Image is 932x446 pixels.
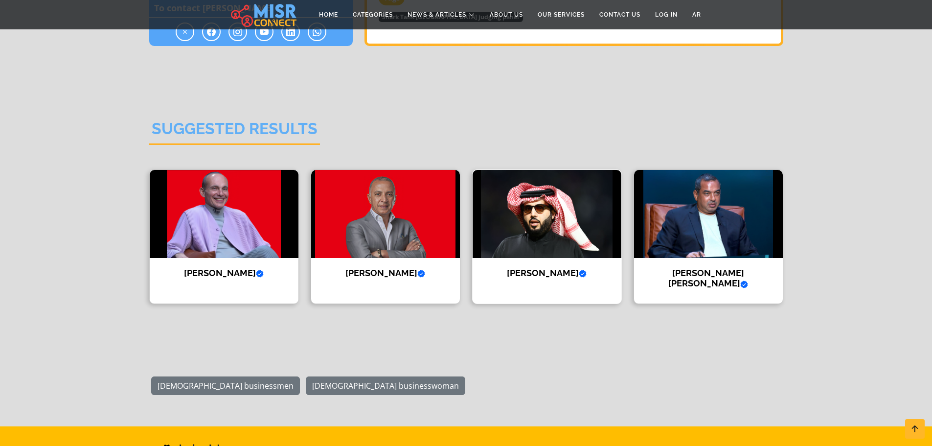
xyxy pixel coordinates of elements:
[480,268,614,279] h4: [PERSON_NAME]
[530,5,592,24] a: Our Services
[151,376,300,395] a: [DEMOGRAPHIC_DATA] businessmen
[634,170,783,258] img: Mohamed Ismail Mansour
[149,119,320,144] h2: Suggested Results
[641,268,775,289] h4: [PERSON_NAME] [PERSON_NAME]
[306,376,465,395] a: [DEMOGRAPHIC_DATA] businesswoman
[648,5,685,24] a: Log in
[157,268,291,279] h4: [PERSON_NAME]
[417,270,425,278] svg: Verified account
[150,170,298,258] img: Mohamed Farouk
[312,5,345,24] a: Home
[345,5,400,24] a: Categories
[311,170,460,258] img: Ahmed El Sewedy
[256,270,264,278] svg: Verified account
[740,281,748,288] svg: Verified account
[400,5,482,24] a: News & Articles
[408,10,466,19] span: News & Articles
[685,5,708,24] a: AR
[231,2,296,27] img: main.misr_connect
[466,169,628,304] a: Turki Al Sheikh [PERSON_NAME]
[318,268,453,279] h4: [PERSON_NAME]
[305,169,466,304] a: Ahmed El Sewedy [PERSON_NAME]
[628,169,789,304] a: Mohamed Ismail Mansour [PERSON_NAME] [PERSON_NAME]
[482,5,530,24] a: About Us
[592,5,648,24] a: Contact Us
[473,170,621,258] img: Turki Al Sheikh
[579,270,587,278] svg: Verified account
[143,169,305,304] a: Mohamed Farouk [PERSON_NAME]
